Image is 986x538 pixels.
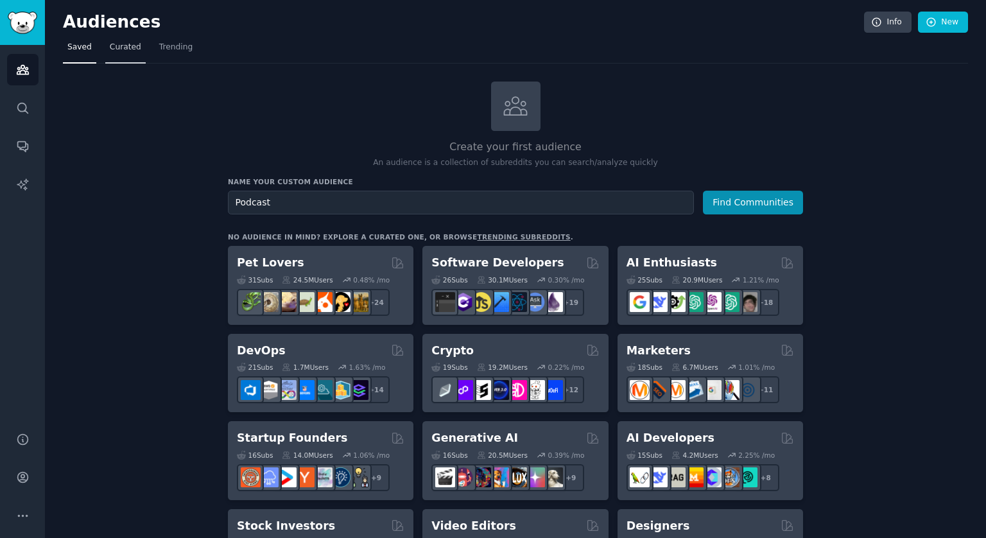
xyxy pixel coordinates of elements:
[431,363,467,372] div: 19 Sub s
[349,380,368,400] img: PlatformEngineers
[507,467,527,487] img: FluxAI
[627,430,714,446] h2: AI Developers
[313,467,333,487] img: indiehackers
[237,275,273,284] div: 31 Sub s
[720,380,739,400] img: MarketingResearch
[702,380,722,400] img: googleads
[702,467,722,487] img: OpenSourceAI
[431,343,474,359] h2: Crypto
[648,467,668,487] img: DeepSeek
[525,380,545,400] img: CryptoNews
[477,451,528,460] div: 20.5M Users
[666,467,686,487] img: Rag
[237,451,273,460] div: 16 Sub s
[431,430,518,446] h2: Generative AI
[507,292,527,312] img: reactnative
[241,467,261,487] img: EntrepreneurRideAlong
[63,37,96,64] a: Saved
[67,42,92,53] span: Saved
[630,467,650,487] img: LangChain
[237,363,273,372] div: 21 Sub s
[313,292,333,312] img: cockatiel
[349,363,386,372] div: 1.63 % /mo
[349,292,368,312] img: dogbreed
[630,292,650,312] img: GoogleGeminiAI
[471,467,491,487] img: deepdream
[684,380,704,400] img: Emailmarketing
[752,289,779,316] div: + 18
[630,380,650,400] img: content_marketing
[431,255,564,271] h2: Software Developers
[525,292,545,312] img: AskComputerScience
[237,255,304,271] h2: Pet Lovers
[241,292,261,312] img: herpetology
[743,275,779,284] div: 1.21 % /mo
[752,376,779,403] div: + 11
[702,292,722,312] img: OpenAIDev
[241,380,261,400] img: azuredevops
[543,467,563,487] img: DreamBooth
[331,380,350,400] img: aws_cdk
[627,343,691,359] h2: Marketers
[548,363,585,372] div: 0.22 % /mo
[259,467,279,487] img: SaaS
[228,191,694,214] input: Pick a short name, like "Digital Marketers" or "Movie-Goers"
[477,233,570,241] a: trending subreddits
[738,292,757,312] img: ArtificalIntelligence
[543,292,563,312] img: elixir
[489,380,509,400] img: web3
[738,363,775,372] div: 1.01 % /mo
[237,343,286,359] h2: DevOps
[666,380,686,400] img: AskMarketing
[8,12,37,34] img: GummySearch logo
[277,292,297,312] img: leopardgeckos
[313,380,333,400] img: platformengineering
[557,376,584,403] div: + 12
[738,467,757,487] img: AIDevelopersSociety
[471,292,491,312] img: learnjavascript
[548,451,585,460] div: 0.39 % /mo
[295,292,315,312] img: turtle
[363,464,390,491] div: + 9
[666,292,686,312] img: AItoolsCatalog
[431,518,516,534] h2: Video Editors
[105,37,146,64] a: Curated
[63,12,864,33] h2: Audiences
[477,275,528,284] div: 30.1M Users
[259,380,279,400] img: AWS_Certified_Experts
[648,380,668,400] img: bigseo
[349,467,368,487] img: growmybusiness
[237,430,347,446] h2: Startup Founders
[159,42,193,53] span: Trending
[353,275,390,284] div: 0.48 % /mo
[525,467,545,487] img: starryai
[671,275,722,284] div: 20.9M Users
[557,464,584,491] div: + 9
[259,292,279,312] img: ballpython
[431,275,467,284] div: 26 Sub s
[331,467,350,487] img: Entrepreneurship
[738,451,775,460] div: 2.25 % /mo
[627,451,662,460] div: 15 Sub s
[453,380,473,400] img: 0xPolygon
[627,255,717,271] h2: AI Enthusiasts
[295,380,315,400] img: DevOpsLinks
[435,380,455,400] img: ethfinance
[237,518,335,534] h2: Stock Investors
[507,380,527,400] img: defiblockchain
[720,292,739,312] img: chatgpt_prompts_
[331,292,350,312] img: PetAdvice
[918,12,968,33] a: New
[453,292,473,312] img: csharp
[720,467,739,487] img: llmops
[353,451,390,460] div: 1.06 % /mo
[471,380,491,400] img: ethstaker
[648,292,668,312] img: DeepSeek
[548,275,585,284] div: 0.30 % /mo
[228,157,803,169] p: An audience is a collection of subreddits you can search/analyze quickly
[435,467,455,487] img: aivideo
[752,464,779,491] div: + 8
[738,380,757,400] img: OnlineMarketing
[282,363,329,372] div: 1.7M Users
[295,467,315,487] img: ycombinator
